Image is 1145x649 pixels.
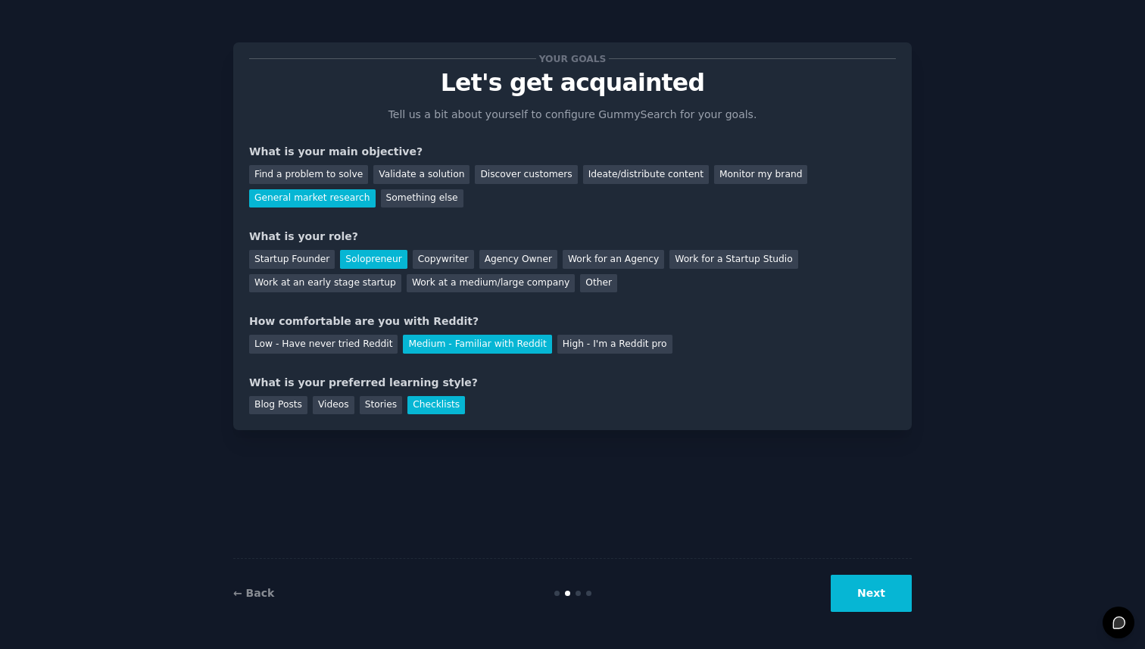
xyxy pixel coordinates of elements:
[249,314,896,329] div: How comfortable are you with Reddit?
[340,250,407,269] div: Solopreneur
[249,250,335,269] div: Startup Founder
[407,396,465,415] div: Checklists
[475,165,577,184] div: Discover customers
[413,250,474,269] div: Copywriter
[714,165,807,184] div: Monitor my brand
[381,189,463,208] div: Something else
[249,144,896,160] div: What is your main objective?
[536,51,609,67] span: Your goals
[249,70,896,96] p: Let's get acquainted
[669,250,797,269] div: Work for a Startup Studio
[557,335,672,354] div: High - I'm a Reddit pro
[580,274,617,293] div: Other
[403,335,551,354] div: Medium - Familiar with Reddit
[360,396,402,415] div: Stories
[249,274,401,293] div: Work at an early stage startup
[563,250,664,269] div: Work for an Agency
[583,165,709,184] div: Ideate/distribute content
[407,274,575,293] div: Work at a medium/large company
[249,396,307,415] div: Blog Posts
[249,229,896,245] div: What is your role?
[373,165,470,184] div: Validate a solution
[249,189,376,208] div: General market research
[249,165,368,184] div: Find a problem to solve
[249,335,398,354] div: Low - Have never tried Reddit
[233,587,274,599] a: ← Back
[479,250,557,269] div: Agency Owner
[313,396,354,415] div: Videos
[831,575,912,612] button: Next
[249,375,896,391] div: What is your preferred learning style?
[382,107,763,123] p: Tell us a bit about yourself to configure GummySearch for your goals.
